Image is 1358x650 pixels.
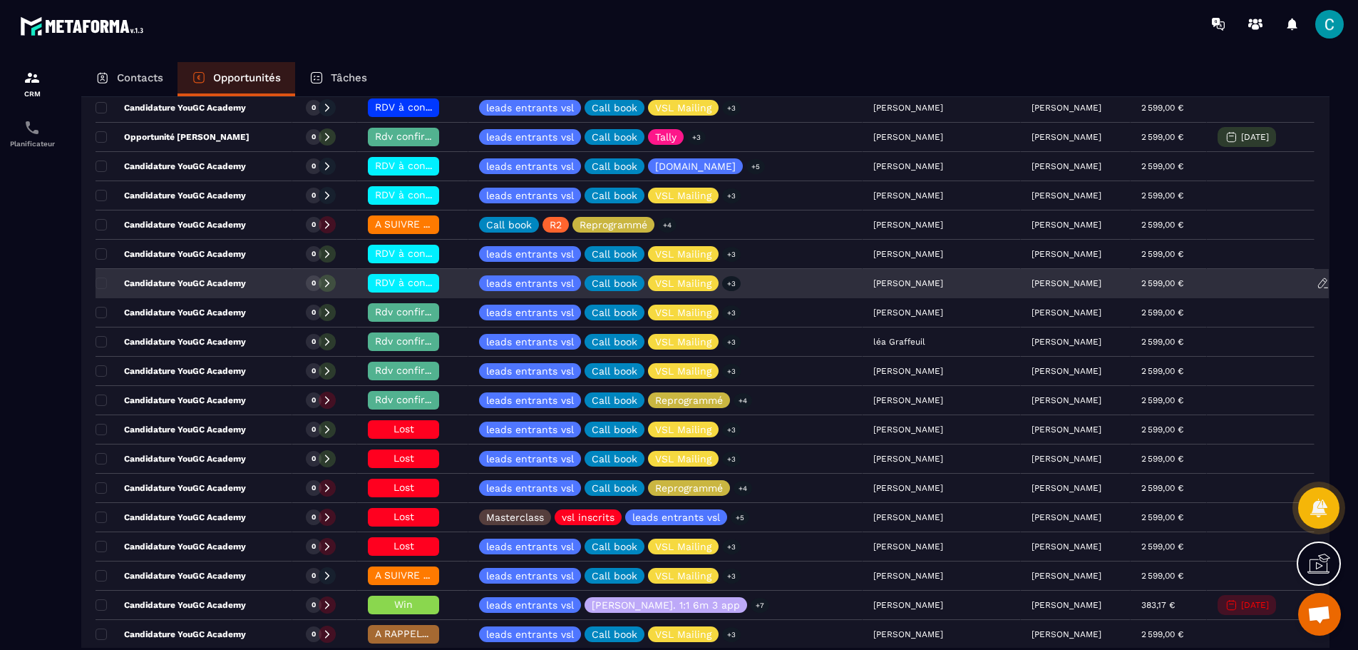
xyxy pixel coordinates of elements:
p: [PERSON_NAME] [1032,512,1101,522]
div: Ouvrir le chat [1298,593,1341,636]
p: VSL Mailing [655,425,711,435]
p: 2 599,00 € [1141,366,1183,376]
p: leads entrants vsl [486,571,574,581]
p: Candidature YouGC Academy [96,307,246,318]
p: Call book [592,249,637,259]
p: 0 [312,249,316,259]
p: VSL Mailing [655,542,711,552]
p: Candidature YouGC Academy [96,424,246,435]
p: [PERSON_NAME] [1032,629,1101,639]
p: Opportunité [PERSON_NAME] [96,131,250,143]
p: 0 [312,278,316,288]
p: Tally [655,132,677,142]
img: scheduler [24,119,41,136]
p: 0 [312,571,316,581]
span: RDV à conf. A RAPPELER [375,160,495,171]
p: +3 [722,247,741,262]
p: [DOMAIN_NAME] [655,161,736,171]
p: +5 [731,510,749,525]
p: 2 599,00 € [1141,512,1183,522]
p: VSL Mailing [655,249,711,259]
p: 2 599,00 € [1141,337,1183,347]
p: leads entrants vsl [486,600,574,610]
p: Candidature YouGC Academy [96,629,246,640]
p: [PERSON_NAME] [1032,454,1101,464]
p: +4 [734,481,752,496]
p: VSL Mailing [655,366,711,376]
p: leads entrants vsl [486,629,574,639]
p: 0 [312,483,316,493]
p: [PERSON_NAME] [1032,542,1101,552]
p: Opportunités [213,71,281,84]
p: 2 599,00 € [1141,395,1183,405]
p: 0 [312,600,316,610]
p: [PERSON_NAME] [1032,337,1101,347]
p: leads entrants vsl [486,395,574,405]
p: leads entrants vsl [486,278,574,288]
p: +3 [722,452,741,467]
p: Candidature YouGC Academy [96,395,246,406]
span: Win [394,599,413,610]
p: VSL Mailing [655,571,711,581]
p: 0 [312,629,316,639]
p: [DATE] [1241,132,1269,142]
p: 2 599,00 € [1141,308,1183,318]
p: leads entrants vsl [486,191,574,200]
span: Rdv confirmé ✅ [375,335,456,347]
p: VSL Mailing [655,454,711,464]
p: leads entrants vsl [486,425,574,435]
p: leads entrants vsl [486,337,574,347]
p: [PERSON_NAME] [1032,103,1101,113]
p: Candidature YouGC Academy [96,453,246,464]
p: 2 599,00 € [1141,161,1183,171]
a: formationformationCRM [4,59,61,108]
p: CRM [4,90,61,98]
p: leads entrants vsl [486,366,574,376]
p: 383,17 € [1141,600,1175,610]
p: [PERSON_NAME] [1032,483,1101,493]
p: 0 [312,512,316,522]
span: Rdv confirmé ✅ [375,365,456,376]
img: logo [20,13,148,39]
span: RDV à confimer ❓ [375,101,467,113]
span: Lost [393,540,414,552]
p: Call book [592,132,637,142]
p: Call book [592,278,637,288]
p: Contacts [117,71,163,84]
p: Planificateur [4,140,61,148]
p: 0 [312,103,316,113]
p: leads entrants vsl [486,103,574,113]
p: Call book [592,103,637,113]
p: Call book [592,571,637,581]
p: +3 [722,335,741,350]
span: RDV à conf. A RAPPELER [375,189,495,200]
p: [PERSON_NAME] [1032,571,1101,581]
p: [PERSON_NAME] [1032,132,1101,142]
p: +4 [658,218,677,233]
p: +3 [722,422,741,437]
p: Candidature YouGC Academy [96,278,246,289]
p: leads entrants vsl [486,308,574,318]
p: 0 [312,337,316,347]
p: VSL Mailing [655,103,711,113]
span: Lost [393,511,414,522]
span: Rdv confirmé ✅ [375,306,456,318]
p: VSL Mailing [655,308,711,318]
span: A RAPPELER/GHOST/NO SHOW✖️ [375,628,536,639]
p: Reprogrammé [580,220,647,230]
span: RDV à conf. A RAPPELER [375,248,495,259]
p: 2 599,00 € [1141,542,1183,552]
span: Lost [393,482,414,493]
p: leads entrants vsl [486,542,574,552]
p: Call book [592,308,637,318]
p: +3 [722,627,741,642]
p: Candidature YouGC Academy [96,102,246,113]
p: +5 [746,159,765,174]
p: [PERSON_NAME] [1032,191,1101,200]
p: [PERSON_NAME]. 1:1 6m 3 app [592,600,740,610]
p: 2 599,00 € [1141,132,1183,142]
span: Lost [393,452,414,464]
p: Candidature YouGC Academy [96,570,246,582]
p: 0 [312,425,316,435]
p: 0 [312,161,316,171]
